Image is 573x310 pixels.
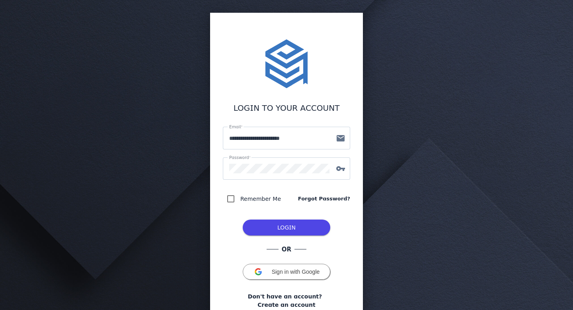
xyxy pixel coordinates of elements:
[261,38,312,89] img: stacktome.svg
[229,124,241,129] mat-label: Email
[248,292,322,301] span: Don't have an account?
[243,264,330,280] button: Sign in with Google
[239,194,281,204] label: Remember Me
[331,133,350,143] mat-icon: mail
[279,245,294,254] span: OR
[229,155,249,160] mat-label: Password
[243,220,330,235] button: LOG IN
[257,301,315,309] a: Create an account
[331,164,350,173] mat-icon: vpn_key
[277,224,296,231] span: LOGIN
[272,269,320,275] span: Sign in with Google
[223,102,350,114] div: LOGIN TO YOUR ACCOUNT
[298,195,350,203] a: Forgot Password?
